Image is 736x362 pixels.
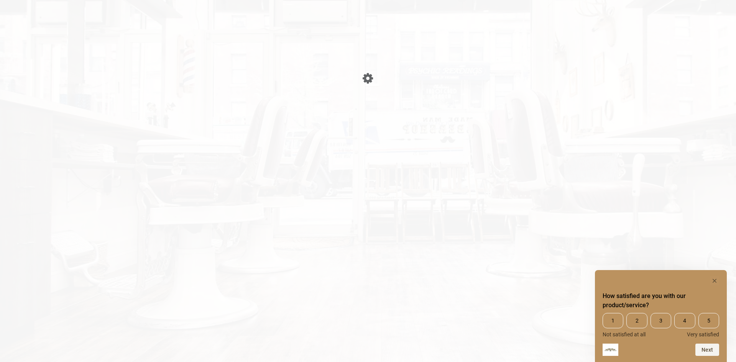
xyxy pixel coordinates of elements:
button: Next question [695,344,719,356]
div: How satisfied are you with our product/service? Select an option from 1 to 5, with 1 being Not sa... [603,313,719,337]
span: Not satisfied at all [603,331,646,337]
span: Very satisfied [687,331,719,337]
span: 2 [626,313,647,328]
span: 4 [674,313,695,328]
button: Hide survey [710,276,719,285]
span: 3 [651,313,671,328]
h2: How satisfied are you with our product/service? Select an option from 1 to 5, with 1 being Not sa... [603,292,719,310]
span: 5 [698,313,719,328]
span: 1 [603,313,623,328]
div: How satisfied are you with our product/service? Select an option from 1 to 5, with 1 being Not sa... [603,276,719,356]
